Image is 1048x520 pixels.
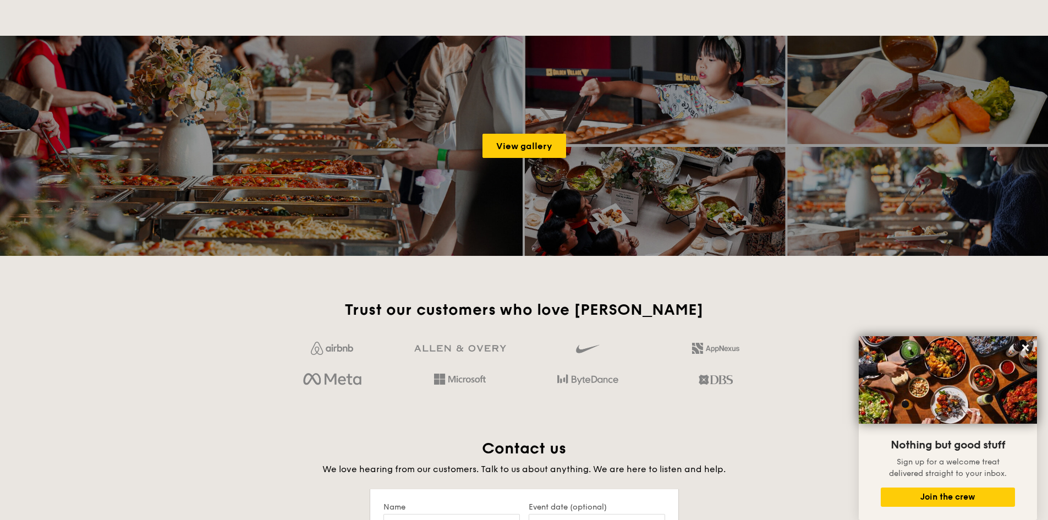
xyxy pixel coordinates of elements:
span: We love hearing from our customers. Talk to us about anything. We are here to listen and help. [322,464,726,474]
span: Nothing but good stuff [891,439,1005,452]
a: View gallery [482,134,566,158]
span: Sign up for a welcome treat delivered straight to your inbox. [889,457,1007,478]
label: Event date (optional) [529,502,665,512]
label: Name [383,502,520,512]
img: gdlseuq06himwAAAABJRU5ErkJggg== [576,340,599,358]
button: Close [1017,339,1034,357]
button: Join the crew [881,488,1015,507]
h2: Trust our customers who love [PERSON_NAME] [273,300,775,320]
img: GRg3jHAAAAABJRU5ErkJggg== [414,345,506,352]
img: Hd4TfVa7bNwuIo1gAAAAASUVORK5CYII= [434,374,486,385]
img: Jf4Dw0UUCKFd4aYAAAAASUVORK5CYII= [311,342,353,355]
img: 2L6uqdT+6BmeAFDfWP11wfMG223fXktMZIL+i+lTG25h0NjUBKOYhdW2Kn6T+C0Q7bASH2i+1JIsIulPLIv5Ss6l0e291fRVW... [692,343,739,354]
img: DSC07876-Edit02-Large.jpeg [859,336,1037,424]
img: dbs.a5bdd427.png [699,370,732,389]
img: meta.d311700b.png [303,370,361,389]
span: Contact us [482,439,566,458]
img: bytedance.dc5c0c88.png [557,370,618,389]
